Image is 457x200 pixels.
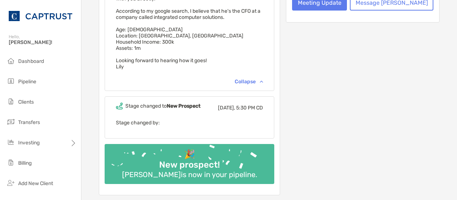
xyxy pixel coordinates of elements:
[7,138,15,147] img: investing icon
[236,105,263,111] span: 5:30 PM CD
[18,180,53,187] span: Add New Client
[7,117,15,126] img: transfers icon
[116,103,123,109] img: Event icon
[218,105,235,111] span: [DATE],
[9,39,77,45] span: [PERSON_NAME]!
[7,158,15,167] img: billing icon
[7,97,15,106] img: clients icon
[18,140,40,146] span: Investing
[125,103,201,109] div: Stage changed to
[7,56,15,65] img: dashboard icon
[7,77,15,85] img: pipeline icon
[235,79,263,85] div: Collapse
[7,179,15,187] img: add_new_client icon
[9,3,72,29] img: CAPTRUST Logo
[18,79,36,85] span: Pipeline
[119,170,260,179] div: [PERSON_NAME] is now in your pipeline.
[260,80,263,83] img: Chevron icon
[181,149,198,160] div: 🎉
[156,160,223,170] div: New prospect!
[18,99,34,105] span: Clients
[18,119,40,125] span: Transfers
[116,118,263,127] p: Stage changed by:
[18,58,44,64] span: Dashboard
[18,160,32,166] span: Billing
[167,103,201,109] b: New Prospect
